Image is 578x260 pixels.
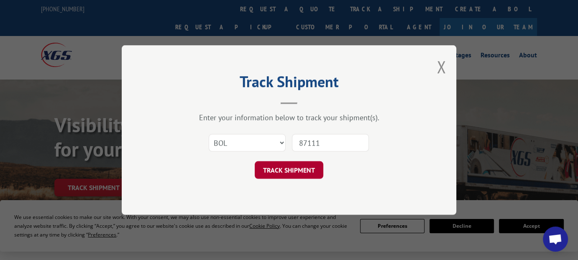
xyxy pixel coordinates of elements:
[255,161,323,179] button: TRACK SHIPMENT
[292,134,369,152] input: Number(s)
[437,56,446,78] button: Close modal
[164,113,414,122] div: Enter your information below to track your shipment(s).
[543,227,568,252] div: Open chat
[164,76,414,92] h2: Track Shipment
